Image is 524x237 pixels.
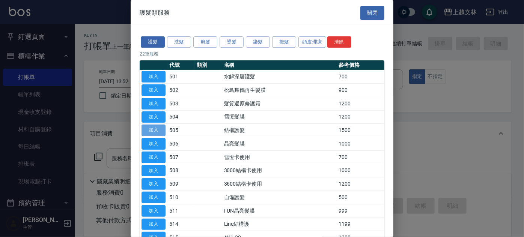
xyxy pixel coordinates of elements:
button: 加入 [142,71,166,82]
button: 加入 [142,111,166,123]
td: 505 [167,124,195,137]
td: 500 [337,191,384,204]
td: 999 [337,204,384,217]
td: 514 [167,217,195,231]
button: 頭皮理療 [298,36,326,48]
button: 加入 [142,151,166,163]
th: 名稱 [222,60,337,70]
td: 503 [167,97,195,110]
td: 3000結構卡使用 [222,164,337,177]
button: 加入 [142,124,166,136]
td: 結構護髮 [222,124,337,137]
button: 加入 [142,192,166,203]
button: 加入 [142,84,166,96]
td: 900 [337,84,384,97]
td: 700 [337,150,384,164]
td: 507 [167,150,195,164]
th: 類別 [195,60,222,70]
button: 接髮 [272,36,296,48]
td: 1200 [337,97,384,110]
button: 加入 [142,219,166,230]
button: 燙髮 [220,36,244,48]
button: 加入 [142,178,166,190]
button: 加入 [142,165,166,177]
button: 加入 [142,98,166,109]
td: 自備護髮 [222,191,337,204]
td: 晶亮髮膜 [222,137,337,151]
td: 508 [167,164,195,177]
td: 509 [167,177,195,191]
td: 504 [167,110,195,124]
td: 松島舞鶴再生髮膜 [222,84,337,97]
button: 洗髮 [167,36,191,48]
td: 水解深層護髮 [222,70,337,84]
button: 染髮 [246,36,270,48]
td: 1200 [337,177,384,191]
td: 雪恆髮膜 [222,110,337,124]
td: 雪恆卡使用 [222,150,337,164]
td: FUN晶亮髮膜 [222,204,337,217]
button: 加入 [142,138,166,150]
td: 髮質還原修護霜 [222,97,337,110]
td: 510 [167,191,195,204]
p: 22 筆服務 [140,51,384,57]
td: 511 [167,204,195,217]
th: 代號 [167,60,195,70]
td: Line結構護 [222,217,337,231]
button: 清除 [327,36,351,48]
button: 剪髮 [193,36,217,48]
td: 3600結構卡使用 [222,177,337,191]
td: 1000 [337,137,384,151]
span: 護髮類服務 [140,9,170,16]
td: 1000 [337,164,384,177]
td: 1200 [337,110,384,124]
td: 506 [167,137,195,151]
button: 加入 [142,205,166,217]
td: 1500 [337,124,384,137]
button: 護髮 [141,36,165,48]
th: 參考價格 [337,60,384,70]
td: 700 [337,70,384,84]
td: 501 [167,70,195,84]
td: 502 [167,84,195,97]
td: 1199 [337,217,384,231]
button: 關閉 [360,6,384,20]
